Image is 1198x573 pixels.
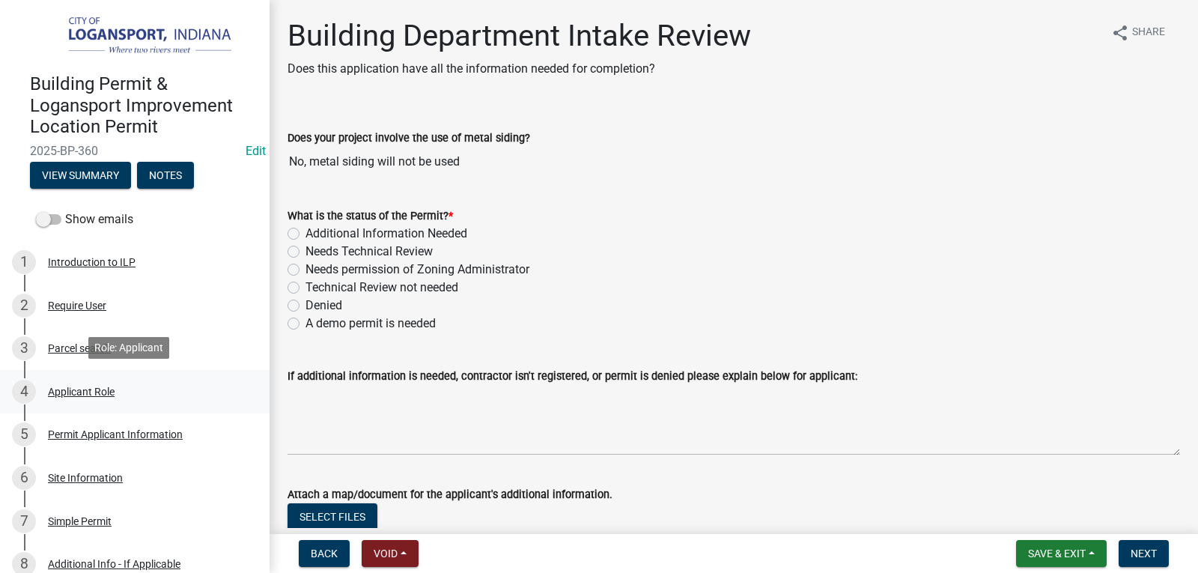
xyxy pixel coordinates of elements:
span: 2025-BP-360 [30,144,240,158]
div: 4 [12,380,36,404]
label: If additional information is needed, contractor isn't registered, or permit is denied please expl... [288,372,857,382]
button: Notes [137,162,194,189]
wm-modal-confirm: Notes [137,170,194,182]
div: Site Information [48,473,123,483]
div: 5 [12,422,36,446]
div: Applicant Role [48,386,115,397]
button: Save & Exit [1016,540,1107,567]
p: Does this application have all the information needed for completion? [288,60,751,78]
label: Does your project involve the use of metal siding? [288,133,530,144]
div: Simple Permit [48,516,112,527]
div: Require User [48,300,106,311]
label: Technical Review not needed [305,279,458,297]
button: shareShare [1099,18,1177,47]
div: 6 [12,466,36,490]
label: A demo permit is needed [305,315,436,333]
label: Additional Information Needed [305,225,467,243]
wm-modal-confirm: Summary [30,170,131,182]
span: Save & Exit [1028,548,1086,560]
button: Back [299,540,350,567]
a: Edit [246,144,266,158]
h4: Building Permit & Logansport Improvement Location Permit [30,73,258,138]
label: What is the status of the Permit? [288,211,453,222]
span: Back [311,548,338,560]
div: Parcel search [48,343,111,354]
img: City of Logansport, Indiana [30,16,246,58]
div: Introduction to ILP [48,257,136,267]
span: Next [1131,548,1157,560]
div: 1 [12,250,36,274]
label: Denied [305,297,342,315]
label: Attach a map/document for the applicant's additional information. [288,490,612,500]
label: Needs permission of Zoning Administrator [305,261,529,279]
button: Next [1119,540,1169,567]
div: Additional Info - If Applicable [48,559,180,569]
i: share [1111,24,1129,42]
button: Void [362,540,419,567]
div: Permit Applicant Information [48,429,183,440]
span: Void [374,548,398,560]
button: View Summary [30,162,131,189]
div: 7 [12,509,36,533]
div: 2 [12,294,36,318]
wm-modal-confirm: Edit Application Number [246,144,266,158]
span: Share [1132,24,1165,42]
h1: Building Department Intake Review [288,18,751,54]
label: Needs Technical Review [305,243,433,261]
button: Select files [288,503,377,530]
div: 3 [12,336,36,360]
div: Role: Applicant [88,337,169,359]
label: Show emails [36,210,133,228]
